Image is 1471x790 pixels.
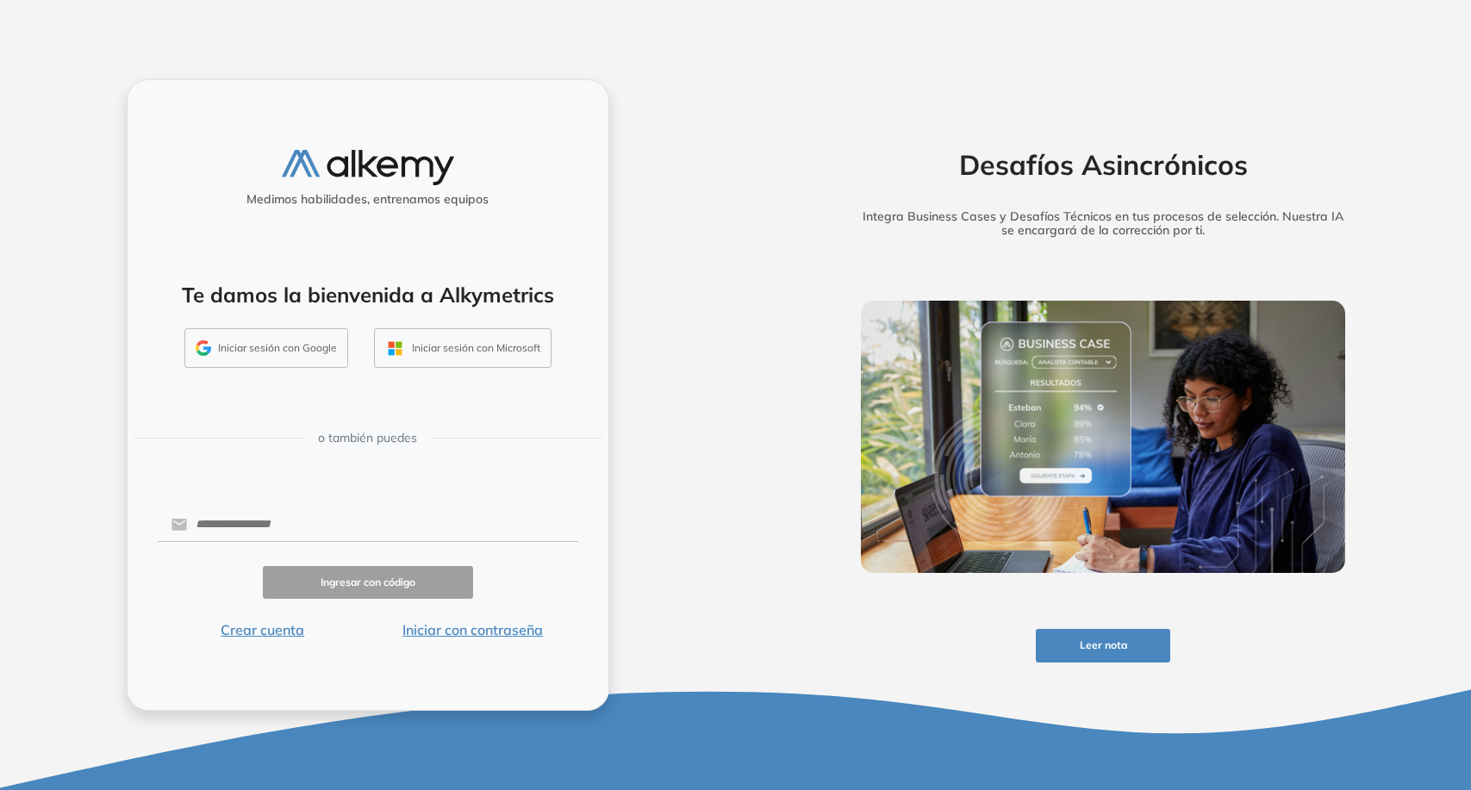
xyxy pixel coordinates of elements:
[834,209,1372,239] h5: Integra Business Cases y Desafíos Técnicos en tus procesos de selección. Nuestra IA se encargará ...
[318,429,417,447] span: o también puedes
[1036,629,1170,662] button: Leer nota
[150,283,586,308] h4: Te damos la bienvenida a Alkymetrics
[834,148,1372,181] h2: Desafíos Asincrónicos
[134,192,601,207] h5: Medimos habilidades, entrenamos equipos
[263,566,473,600] button: Ingresar con código
[184,328,348,368] button: Iniciar sesión con Google
[374,328,552,368] button: Iniciar sesión con Microsoft
[158,619,368,640] button: Crear cuenta
[385,339,405,358] img: OUTLOOK_ICON
[368,619,578,640] button: Iniciar con contraseña
[282,150,454,185] img: logo-alkemy
[196,340,211,356] img: GMAIL_ICON
[861,301,1345,573] img: img-more-info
